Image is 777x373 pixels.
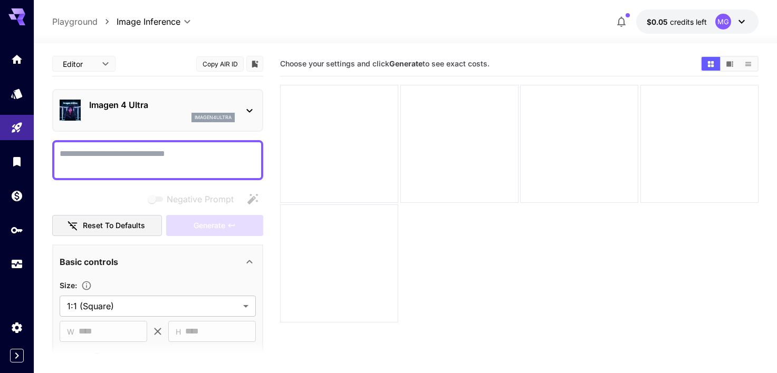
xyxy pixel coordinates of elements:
[647,17,670,26] span: $0.05
[67,326,74,338] span: W
[11,87,23,100] div: Models
[89,99,235,111] p: Imagen 4 Ultra
[701,56,759,72] div: Show media in grid viewShow media in video viewShow media in list view
[721,57,739,71] button: Show media in video view
[60,249,256,274] div: Basic controls
[63,58,95,70] span: Editor
[195,114,232,121] p: imagen4ultra
[11,258,23,271] div: Usage
[60,256,118,268] p: Basic controls
[670,17,707,26] span: credits left
[647,16,707,27] div: $0.05
[280,59,490,68] span: Choose your settings and click to see exact costs.
[52,215,162,237] button: Reset to defaults
[250,57,260,70] button: Add to library
[11,53,23,66] div: Home
[636,9,759,34] button: $0.05MG
[77,280,96,291] button: Adjust the dimensions of the generated image by specifying its width and height in pixels, or sel...
[11,223,23,237] div: API Keys
[52,15,98,28] a: Playground
[702,57,720,71] button: Show media in grid view
[11,155,23,168] div: Library
[67,300,239,312] span: 1:1 (Square)
[60,94,256,126] div: Imagen 4 Ultraimagen4ultra
[52,15,117,28] nav: breadcrumb
[11,189,23,202] div: Wallet
[389,59,423,68] b: Generate
[11,121,23,134] div: Playground
[739,57,757,71] button: Show media in list view
[10,349,24,362] button: Expand sidebar
[167,193,234,205] span: Negative Prompt
[715,14,731,30] div: MG
[176,326,181,338] span: H
[196,56,244,72] button: Copy AIR ID
[60,281,77,290] span: Size :
[11,321,23,334] div: Settings
[117,15,180,28] span: Image Inference
[146,192,242,205] span: Negative prompts are not compatible with the selected model.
